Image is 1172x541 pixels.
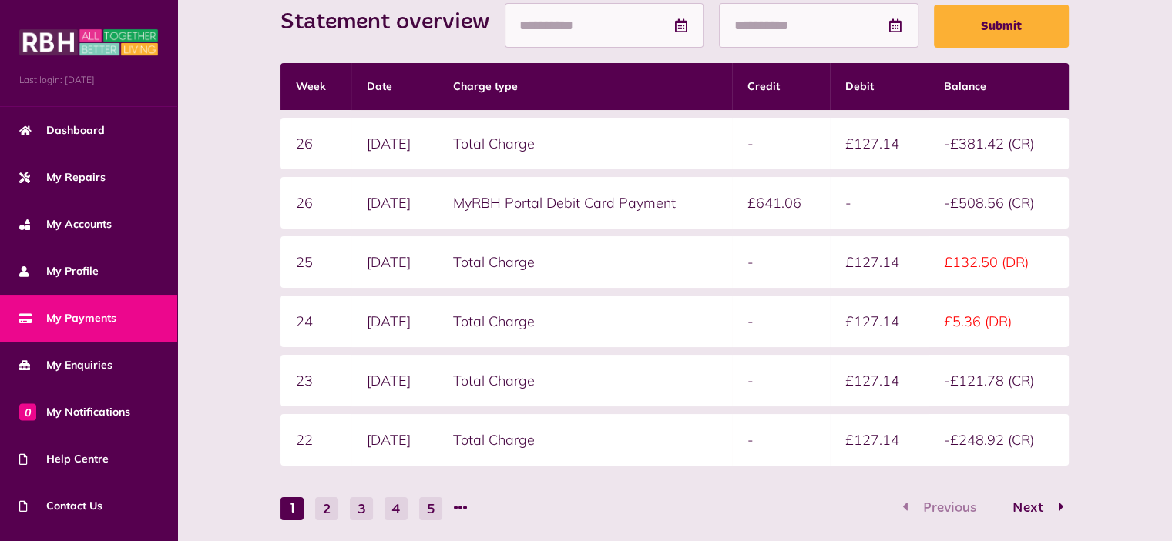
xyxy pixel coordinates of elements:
td: - [732,296,831,347]
th: Date [351,63,438,110]
td: £5.36 (DR) [929,296,1069,347]
td: Total Charge [438,236,731,288]
td: Total Charge [438,118,731,169]
span: Next [1001,501,1055,515]
button: Submit [934,5,1069,48]
span: My Accounts [19,216,112,232]
td: 22 [280,414,351,466]
span: Dashboard [19,122,105,139]
td: -£248.92 (CR) [929,414,1069,466]
td: [DATE] [351,118,438,169]
span: My Notifications [19,404,130,420]
td: £127.14 [830,236,929,288]
td: £641.06 [732,177,831,229]
td: - [732,414,831,466]
span: Contact Us [19,498,102,514]
td: -£381.42 (CR) [929,118,1069,169]
td: Total Charge [438,414,731,466]
th: Debit [830,63,929,110]
td: -£121.78 (CR) [929,355,1069,406]
td: [DATE] [351,236,438,288]
button: Go to page 2 [315,497,338,520]
span: Help Centre [19,451,109,467]
td: [DATE] [351,414,438,466]
button: Go to page 3 [350,497,373,520]
span: 0 [19,403,36,420]
button: Go to page 4 [385,497,408,520]
td: 23 [280,355,351,406]
th: Week [280,63,351,110]
span: My Repairs [19,169,106,185]
td: £127.14 [830,355,929,406]
td: 26 [280,118,351,169]
button: Go to page 5 [419,497,442,520]
td: Total Charge [438,296,731,347]
td: £127.14 [830,118,929,169]
td: £127.14 [830,414,929,466]
td: - [732,355,831,406]
td: [DATE] [351,296,438,347]
td: - [830,177,929,229]
td: £127.14 [830,296,929,347]
td: 25 [280,236,351,288]
td: MyRBH Portal Debit Card Payment [438,177,731,229]
td: - [732,236,831,288]
td: -£508.56 (CR) [929,177,1069,229]
span: My Profile [19,263,99,279]
td: [DATE] [351,355,438,406]
button: Go to page 2 [996,497,1069,519]
span: Last login: [DATE] [19,73,158,87]
span: My Payments [19,310,116,326]
td: 24 [280,296,351,347]
td: £132.50 (DR) [929,236,1069,288]
td: Total Charge [438,355,731,406]
td: [DATE] [351,177,438,229]
span: My Enquiries [19,357,112,373]
th: Credit [732,63,831,110]
img: MyRBH [19,27,158,58]
h2: Statement overview [280,8,505,36]
th: Balance [929,63,1069,110]
td: 26 [280,177,351,229]
th: Charge type [438,63,731,110]
td: - [732,118,831,169]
